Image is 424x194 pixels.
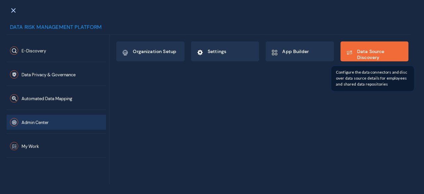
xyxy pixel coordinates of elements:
span: Data Source Discovery [357,48,403,60]
button: Admin Center [7,115,106,130]
span: Data Privacy & Governance [22,72,76,78]
span: Settings [208,48,226,54]
span: E-Discovery [22,48,46,54]
button: E-Discovery [7,43,106,58]
span: Automated Data Mapping [22,96,72,101]
div: Data Risk Management Platform [7,23,411,35]
button: Automated Data Mapping [7,91,106,106]
span: Admin Center [22,120,49,125]
button: Data Privacy & Governance [7,67,106,82]
span: App Builder [282,48,309,54]
span: Organization Setup [133,48,176,54]
button: My Work [7,139,106,154]
span: My Work [22,144,39,149]
div: Configure the data connectors and discover data source details for employees and shared data repo... [331,66,414,91]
